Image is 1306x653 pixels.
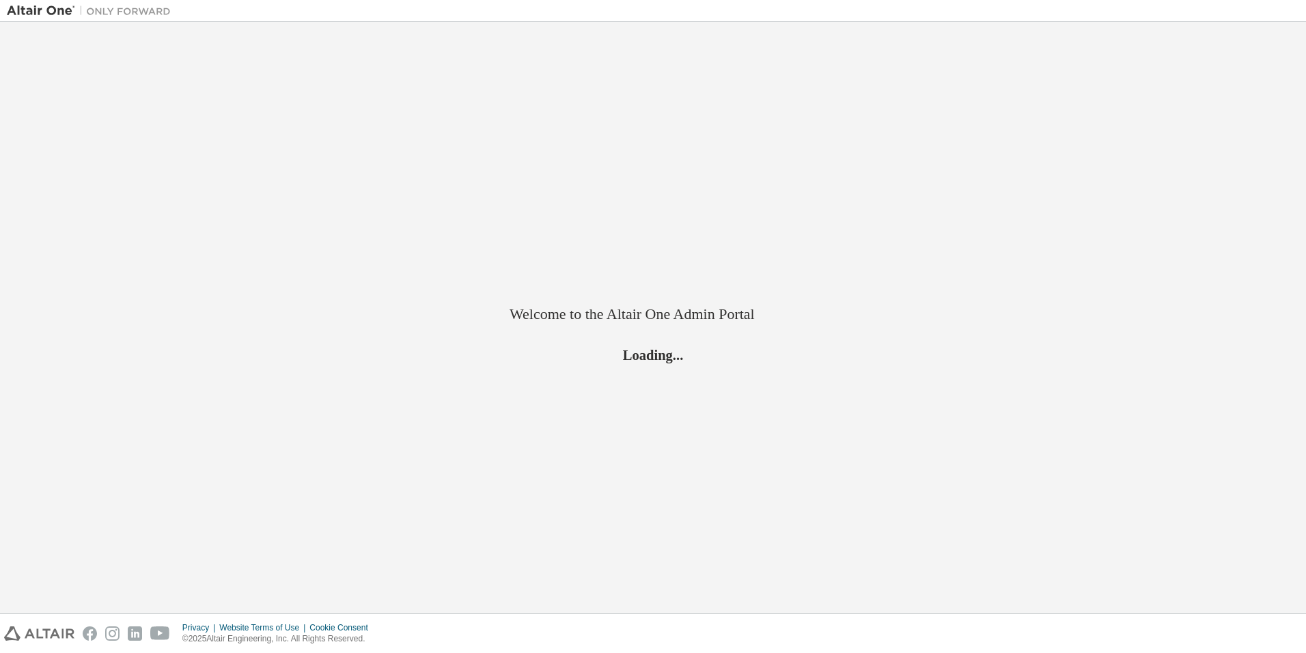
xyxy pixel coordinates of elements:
[219,622,309,633] div: Website Terms of Use
[4,626,74,641] img: altair_logo.svg
[83,626,97,641] img: facebook.svg
[510,305,796,324] h2: Welcome to the Altair One Admin Portal
[182,622,219,633] div: Privacy
[128,626,142,641] img: linkedin.svg
[182,633,376,645] p: © 2025 Altair Engineering, Inc. All Rights Reserved.
[150,626,170,641] img: youtube.svg
[105,626,120,641] img: instagram.svg
[7,4,178,18] img: Altair One
[309,622,376,633] div: Cookie Consent
[510,346,796,364] h2: Loading...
